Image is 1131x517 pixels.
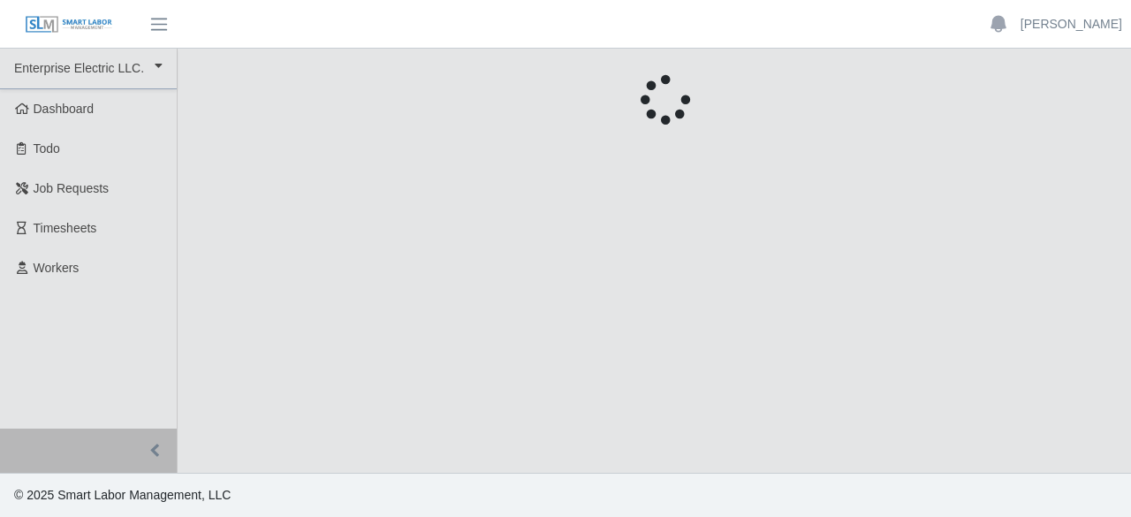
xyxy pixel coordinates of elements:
img: SLM Logo [25,15,113,34]
span: Dashboard [34,102,95,116]
span: Todo [34,141,60,156]
span: Job Requests [34,181,110,195]
span: Timesheets [34,221,97,235]
span: Workers [34,261,80,275]
a: [PERSON_NAME] [1021,15,1122,34]
span: © 2025 Smart Labor Management, LLC [14,488,231,502]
